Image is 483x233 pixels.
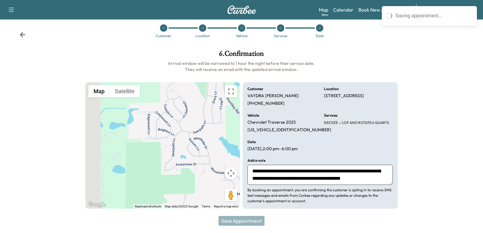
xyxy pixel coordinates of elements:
h6: Services [324,114,337,117]
a: Report a map error [214,205,238,208]
a: MapBeta [319,6,328,13]
h6: Vehicle [247,114,259,117]
p: [US_VEHICLE_IDENTIFICATION_NUMBER] [247,127,331,133]
button: Keyboard shortcuts [135,204,161,209]
h6: Arrival window will be narrowed to 1 hour the night before their service date. They will receive ... [85,60,398,72]
a: Book New Appointment [358,6,410,13]
p: [DATE] , 2:00 pm - 6:00 pm [247,146,298,152]
h1: 6 . Confirmation [85,50,398,60]
h6: Location [324,87,339,91]
a: Calendar [333,6,353,13]
img: Curbee Logo [227,5,256,14]
div: Back [20,32,26,38]
span: Map data ©2025 Google [165,205,198,208]
a: Open this area in Google Maps (opens a new window) [87,201,107,209]
button: Show street map [88,85,110,97]
h6: Add a note [247,159,265,162]
button: Show satellite imagery [110,85,140,97]
span: LOF AND ROTATE 6 QUARTS [341,120,389,125]
p: [PHONE_NUMBER] [247,101,285,106]
h6: Customer [247,87,263,91]
p: Chevrolet Traverse 2025 [247,120,296,125]
div: Location [195,34,210,38]
button: Map camera controls [225,167,237,179]
img: Google [87,201,107,209]
p: [STREET_ADDRESS] [324,93,364,99]
a: Terms (opens in new tab) [202,205,210,208]
div: Services [274,34,287,38]
span: 03CVZ3 [324,120,338,125]
h6: Date [247,140,256,144]
div: Date [316,34,324,38]
div: Saving appointment... [395,12,473,19]
span: - [338,120,341,126]
p: VAYDRA [PERSON_NAME] [247,93,299,99]
div: Customer [156,34,171,38]
div: Beta [322,12,328,17]
button: Drag Pegman onto the map to open Street View [225,189,237,201]
p: By booking an appointment, you are confirming the customer is opting in to receive SMS text messa... [247,187,392,204]
div: Vehicle [236,34,247,38]
button: Toggle fullscreen view [225,85,237,97]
